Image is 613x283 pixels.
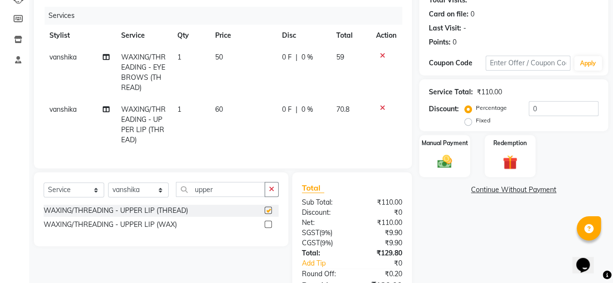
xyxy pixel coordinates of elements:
span: Total [302,183,324,193]
img: _cash.svg [433,153,456,170]
label: Redemption [493,139,527,148]
div: ₹110.00 [352,218,409,228]
input: Search or Scan [176,182,265,197]
span: 1 [177,105,181,114]
th: Service [115,25,172,46]
div: ( ) [295,228,352,238]
span: 0 % [301,52,313,62]
span: 0 F [282,52,292,62]
th: Disc [276,25,331,46]
span: CGST [302,238,320,247]
button: Apply [574,56,602,71]
iframe: chat widget [572,244,603,273]
div: ₹0.20 [352,269,409,279]
span: WAXING/THREADING - UPPER LIP (THREAD) [121,105,166,144]
div: Coupon Code [429,58,486,68]
input: Enter Offer / Coupon Code [486,56,570,71]
th: Qty [172,25,209,46]
div: ₹9.90 [352,228,409,238]
div: 0 [471,9,474,19]
div: Last Visit: [429,23,461,33]
div: Net: [295,218,352,228]
div: Discount: [295,208,352,218]
span: 9% [321,229,330,237]
div: ( ) [295,238,352,248]
span: 0 % [301,104,313,115]
th: Price [209,25,276,46]
span: 50 [215,53,223,61]
span: vanshika [49,53,77,61]
th: Total [330,25,370,46]
span: 70.8 [336,105,349,114]
th: Action [370,25,402,46]
a: Add Tip [295,258,362,268]
label: Percentage [476,104,507,112]
a: Continue Without Payment [421,185,606,195]
span: 1 [177,53,181,61]
div: ₹110.00 [352,197,409,208]
div: Service Total: [429,87,473,97]
div: 0 [453,37,456,47]
span: | [296,52,298,62]
span: | [296,104,298,115]
span: vanshika [49,105,77,114]
span: SGST [302,228,319,237]
label: Fixed [476,116,490,125]
span: 9% [322,239,331,247]
th: Stylist [44,25,115,46]
div: Discount: [429,104,459,114]
div: ₹0 [362,258,409,268]
span: 59 [336,53,344,61]
div: Round Off: [295,269,352,279]
div: WAXING/THREADING - UPPER LIP (WAX) [44,220,177,230]
div: WAXING/THREADING - UPPER LIP (THREAD) [44,206,188,216]
img: _gift.svg [498,153,522,171]
div: Total: [295,248,352,258]
div: ₹129.80 [352,248,409,258]
label: Manual Payment [422,139,468,148]
div: - [463,23,466,33]
div: Card on file: [429,9,469,19]
div: ₹110.00 [477,87,502,97]
span: WAXING/THREADING - EYEBROWS (THREAD) [121,53,166,92]
div: ₹0 [352,208,409,218]
div: Sub Total: [295,197,352,208]
span: 0 F [282,104,292,115]
div: Points: [429,37,451,47]
div: Services [45,7,409,25]
div: ₹9.90 [352,238,409,248]
span: 60 [215,105,223,114]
